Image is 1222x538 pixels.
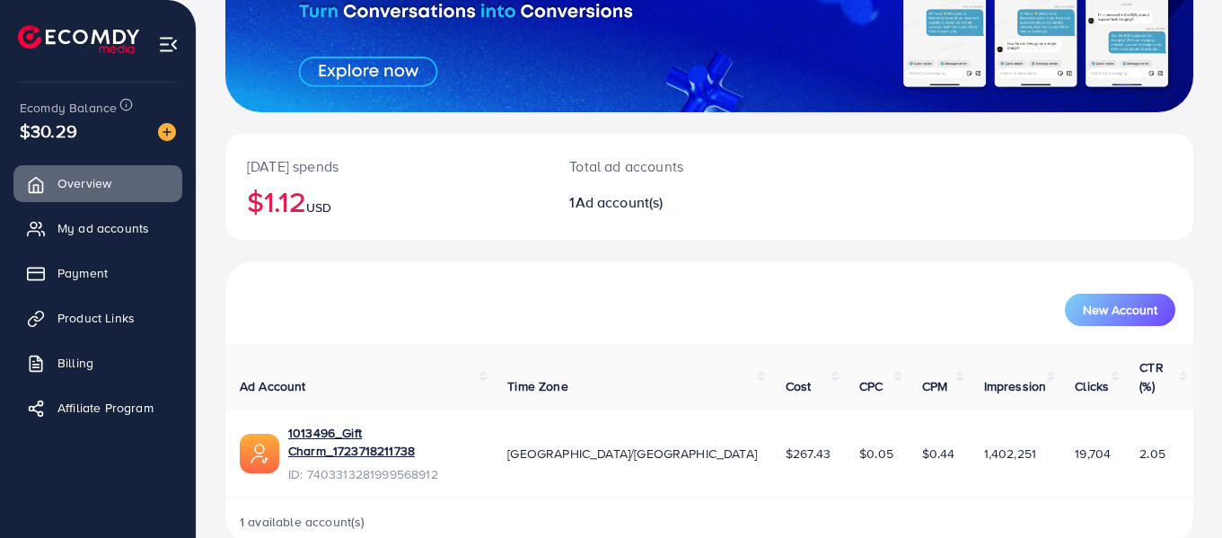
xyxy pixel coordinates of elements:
[984,445,1036,463] span: 1,402,251
[922,377,947,395] span: CPM
[13,255,182,291] a: Payment
[20,99,117,117] span: Ecomdy Balance
[57,309,135,327] span: Product Links
[57,354,93,372] span: Billing
[18,25,139,53] img: logo
[507,377,567,395] span: Time Zone
[1139,445,1165,463] span: 2.05
[1075,377,1109,395] span: Clicks
[13,390,182,426] a: Affiliate Program
[158,123,176,141] img: image
[1139,358,1163,394] span: CTR (%)
[247,155,526,177] p: [DATE] spends
[288,424,479,461] a: 1013496_Gift Charm_1723718211738
[786,377,812,395] span: Cost
[576,192,664,212] span: Ad account(s)
[13,210,182,246] a: My ad accounts
[20,118,77,144] span: $30.29
[859,377,883,395] span: CPC
[922,445,955,463] span: $0.44
[57,174,111,192] span: Overview
[569,155,769,177] p: Total ad accounts
[1075,445,1111,463] span: 19,704
[288,465,479,483] span: ID: 7403313281999568912
[786,445,831,463] span: $267.43
[569,194,769,211] h2: 1
[306,198,331,216] span: USD
[13,165,182,201] a: Overview
[247,184,526,218] h2: $1.12
[13,300,182,336] a: Product Links
[57,219,149,237] span: My ad accounts
[57,399,154,417] span: Affiliate Program
[13,345,182,381] a: Billing
[984,377,1047,395] span: Impression
[1083,304,1157,316] span: New Account
[158,34,179,55] img: menu
[507,445,757,463] span: [GEOGRAPHIC_DATA]/[GEOGRAPHIC_DATA]
[1065,294,1175,326] button: New Account
[240,377,306,395] span: Ad Account
[57,264,108,282] span: Payment
[240,434,279,473] img: ic-ads-acc.e4c84228.svg
[859,445,893,463] span: $0.05
[240,513,365,531] span: 1 available account(s)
